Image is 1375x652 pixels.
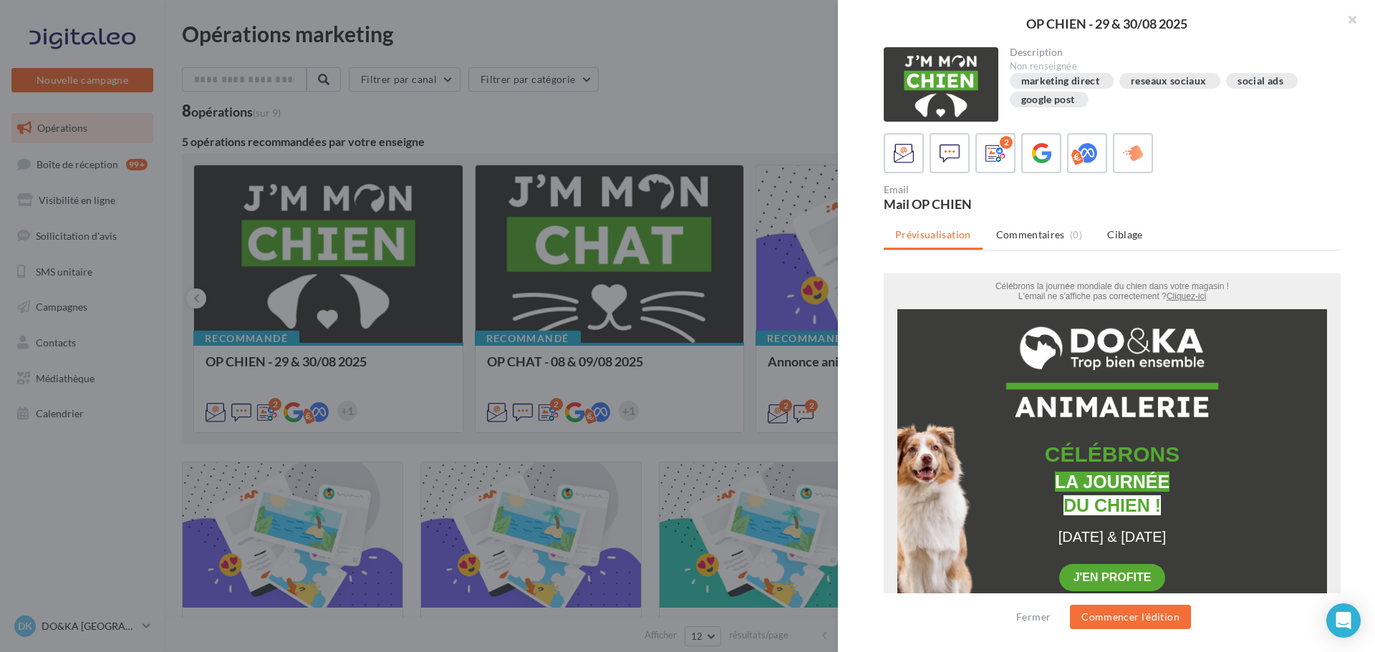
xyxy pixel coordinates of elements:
strong: CÉLÉBRONS [161,169,296,193]
span: Ciblage [1107,228,1142,240]
div: social ads [1237,76,1283,87]
div: OP CHIEN - 29 & 30/08 2025 [861,17,1352,30]
div: Open Intercom Messenger [1326,603,1361,638]
img: logo_doka_Animalerie_Horizontal_fond_transparent-4.png [28,50,429,154]
div: Description [1010,47,1330,57]
a: J'EN PROFITE [190,298,268,311]
div: Non renseignée [1010,60,1330,73]
button: Fermer [1010,608,1056,626]
div: marketing direct [1021,76,1100,87]
span: DU CHIEN ! [180,222,277,242]
span: Commentaires [996,228,1065,242]
button: Commencer l'édition [1070,605,1191,629]
div: Email [884,185,1106,195]
div: Mail OP CHIEN [884,198,1106,210]
span: (0) [1070,229,1082,240]
div: google post [1021,94,1075,105]
span: [DATE] & [DATE] [175,256,282,271]
a: Cliquez-ici [283,18,322,28]
span: Célébrons la journée mondiale du chien dans votre magasin ! [112,8,345,18]
div: 2 [1000,136,1013,149]
span: L'email ne s'affiche pas correctement ? [135,18,283,28]
span: LA JOURNÉE [171,198,286,218]
div: reseaux sociaux [1131,76,1206,87]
